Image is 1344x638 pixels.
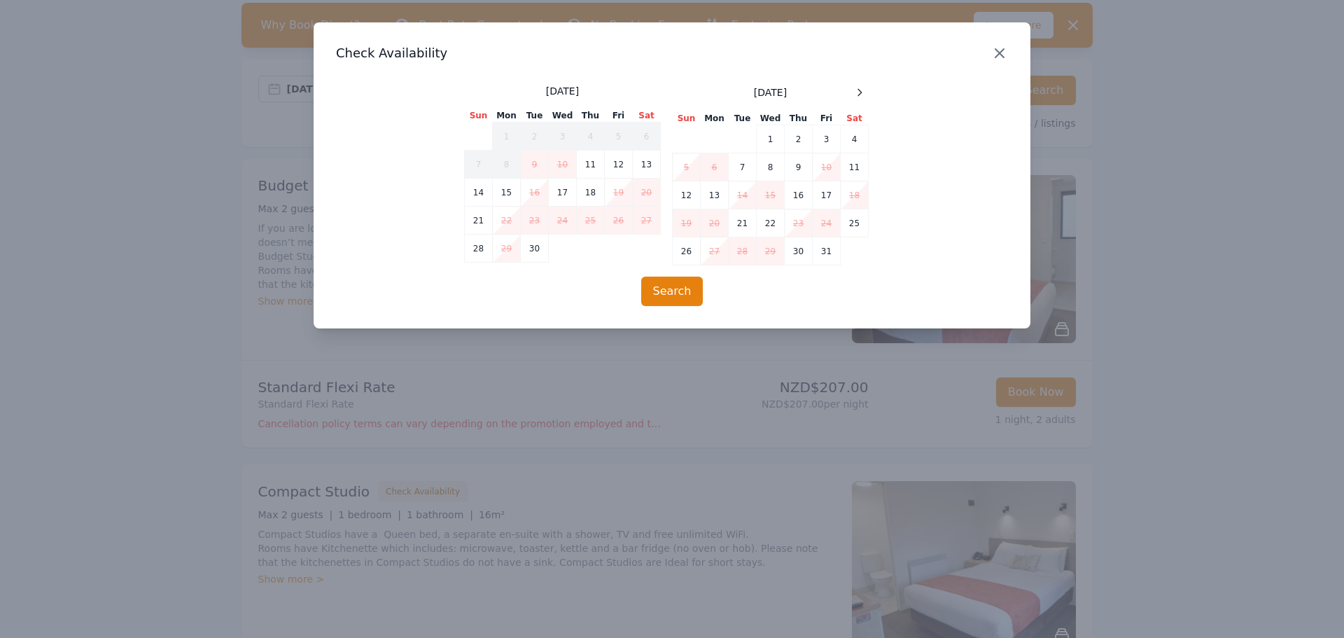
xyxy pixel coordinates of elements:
span: [DATE] [754,85,787,99]
td: 29 [757,237,785,265]
td: 1 [757,125,785,153]
td: 9 [521,151,549,179]
th: Sun [673,112,701,125]
td: 2 [521,123,549,151]
td: 8 [493,151,521,179]
td: 9 [785,153,813,181]
th: Wed [757,112,785,125]
td: 11 [577,151,605,179]
th: Mon [493,109,521,123]
td: 30 [521,235,549,263]
td: 18 [577,179,605,207]
td: 12 [673,181,701,209]
th: Sat [841,112,869,125]
td: 13 [701,181,729,209]
td: 14 [465,179,493,207]
th: Thu [785,112,813,125]
td: 10 [549,151,577,179]
td: 27 [633,207,661,235]
td: 15 [493,179,521,207]
td: 24 [813,209,841,237]
td: 19 [673,209,701,237]
td: 4 [577,123,605,151]
td: 7 [729,153,757,181]
button: Search [641,277,703,306]
td: 26 [673,237,701,265]
td: 17 [549,179,577,207]
td: 20 [633,179,661,207]
h3: Check Availability [336,45,1008,62]
td: 16 [785,181,813,209]
td: 30 [785,237,813,265]
td: 22 [757,209,785,237]
th: Sat [633,109,661,123]
td: 3 [549,123,577,151]
th: Tue [729,112,757,125]
td: 27 [701,237,729,265]
span: [DATE] [546,84,579,98]
td: 8 [757,153,785,181]
td: 3 [813,125,841,153]
td: 19 [605,179,633,207]
td: 29 [493,235,521,263]
td: 31 [813,237,841,265]
th: Sun [465,109,493,123]
td: 7 [465,151,493,179]
td: 20 [701,209,729,237]
td: 21 [465,207,493,235]
th: Thu [577,109,605,123]
td: 5 [605,123,633,151]
td: 10 [813,153,841,181]
th: Fri [605,109,633,123]
th: Mon [701,112,729,125]
td: 2 [785,125,813,153]
td: 28 [465,235,493,263]
td: 25 [841,209,869,237]
td: 5 [673,153,701,181]
th: Tue [521,109,549,123]
td: 13 [633,151,661,179]
td: 25 [577,207,605,235]
td: 12 [605,151,633,179]
td: 11 [841,153,869,181]
td: 16 [521,179,549,207]
th: Wed [549,109,577,123]
td: 24 [549,207,577,235]
td: 15 [757,181,785,209]
td: 6 [633,123,661,151]
th: Fri [813,112,841,125]
td: 22 [493,207,521,235]
td: 23 [785,209,813,237]
td: 14 [729,181,757,209]
td: 21 [729,209,757,237]
td: 4 [841,125,869,153]
td: 23 [521,207,549,235]
td: 1 [493,123,521,151]
td: 28 [729,237,757,265]
td: 26 [605,207,633,235]
td: 17 [813,181,841,209]
td: 6 [701,153,729,181]
td: 18 [841,181,869,209]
